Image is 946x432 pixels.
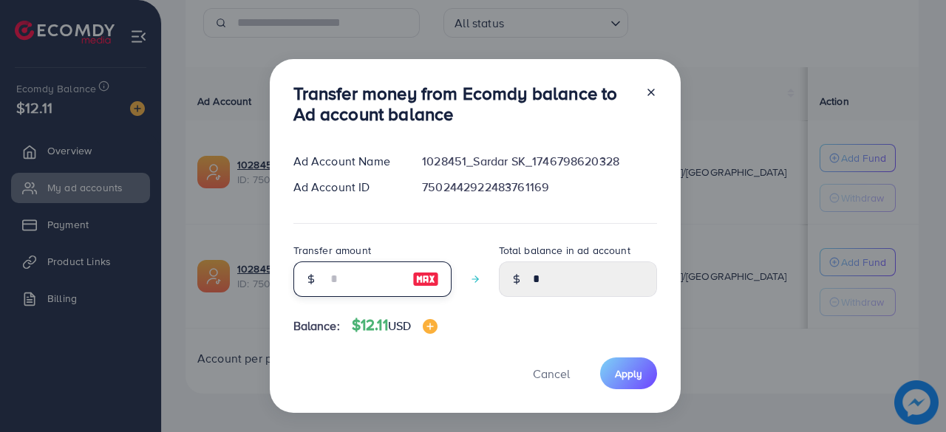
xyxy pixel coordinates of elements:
[293,318,340,335] span: Balance:
[410,179,668,196] div: 7502442922483761169
[423,319,438,334] img: image
[533,366,570,382] span: Cancel
[293,243,371,258] label: Transfer amount
[388,318,411,334] span: USD
[412,270,439,288] img: image
[282,179,411,196] div: Ad Account ID
[293,83,633,126] h3: Transfer money from Ecomdy balance to Ad account balance
[410,153,668,170] div: 1028451_Sardar SK_1746798620328
[514,357,588,389] button: Cancel
[615,366,642,381] span: Apply
[352,316,438,335] h4: $12.11
[282,153,411,170] div: Ad Account Name
[600,357,657,389] button: Apply
[499,243,630,258] label: Total balance in ad account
